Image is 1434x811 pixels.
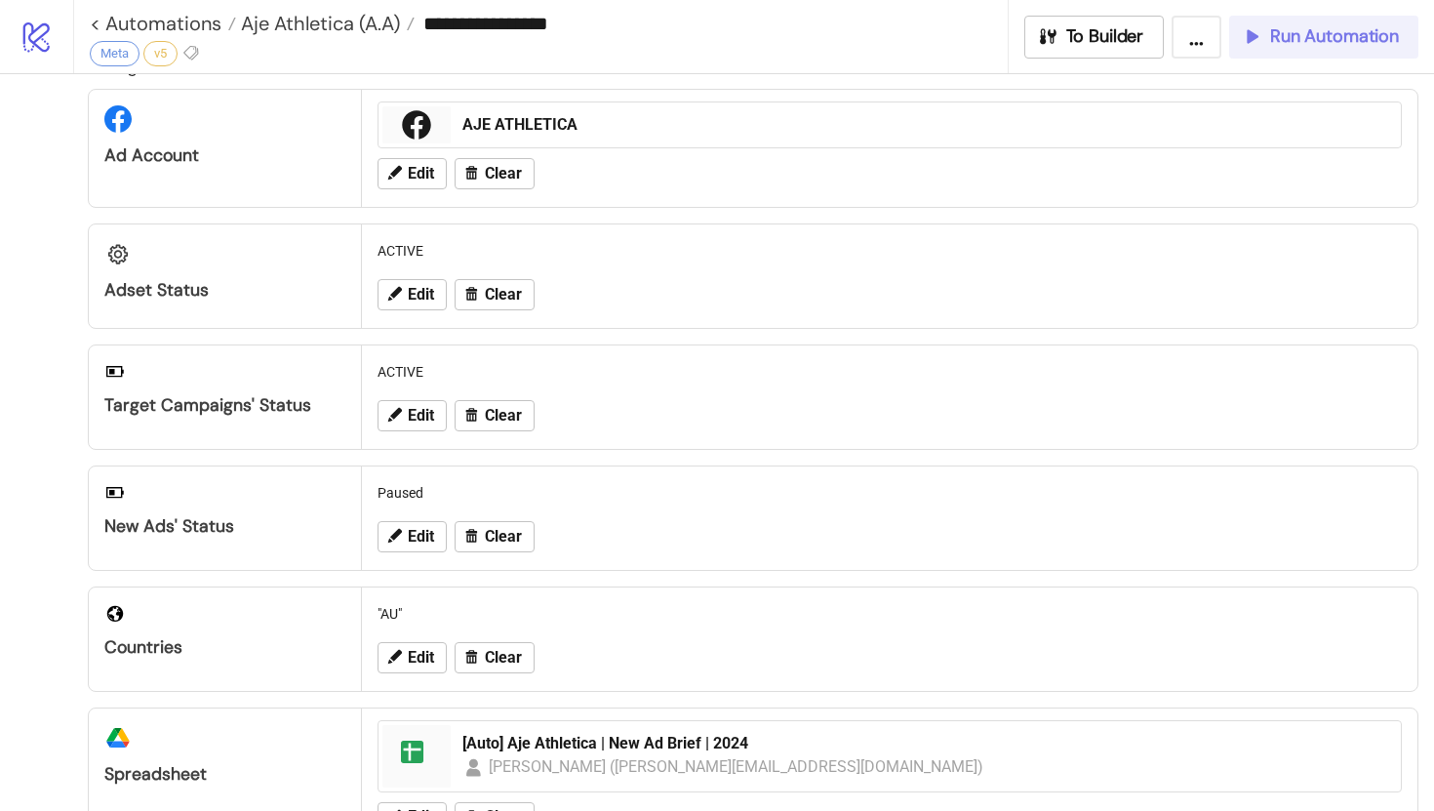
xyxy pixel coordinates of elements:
[408,165,434,182] span: Edit
[104,763,345,786] div: Spreadsheet
[370,353,1410,390] div: ACTIVE
[408,528,434,546] span: Edit
[485,528,522,546] span: Clear
[378,642,447,673] button: Edit
[485,407,522,425] span: Clear
[462,114,1389,136] div: AJE ATHLETICA
[408,407,434,425] span: Edit
[378,279,447,310] button: Edit
[489,754,984,779] div: [PERSON_NAME] ([PERSON_NAME][EMAIL_ADDRESS][DOMAIN_NAME])
[1066,25,1144,48] span: To Builder
[236,14,415,33] a: Aje Athletica (A.A)
[90,14,236,33] a: < Automations
[104,144,345,167] div: Ad Account
[236,11,400,36] span: Aje Athletica (A.A)
[90,41,139,66] div: Meta
[455,279,535,310] button: Clear
[370,595,1410,632] div: "AU"
[1270,25,1399,48] span: Run Automation
[455,521,535,552] button: Clear
[485,649,522,667] span: Clear
[485,165,522,182] span: Clear
[370,232,1410,269] div: ACTIVE
[455,642,535,673] button: Clear
[408,286,434,304] span: Edit
[455,158,535,189] button: Clear
[378,158,447,189] button: Edit
[1229,16,1418,59] button: Run Automation
[104,279,345,302] div: Adset Status
[370,474,1410,511] div: Paused
[1172,16,1221,59] button: ...
[104,515,345,538] div: New Ads' Status
[455,400,535,431] button: Clear
[104,636,345,659] div: Countries
[462,733,1389,754] div: [Auto] Aje Athletica | New Ad Brief | 2024
[485,286,522,304] span: Clear
[143,41,178,66] div: v5
[378,400,447,431] button: Edit
[104,394,345,417] div: Target Campaigns' Status
[1024,16,1165,59] button: To Builder
[378,521,447,552] button: Edit
[408,649,434,667] span: Edit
